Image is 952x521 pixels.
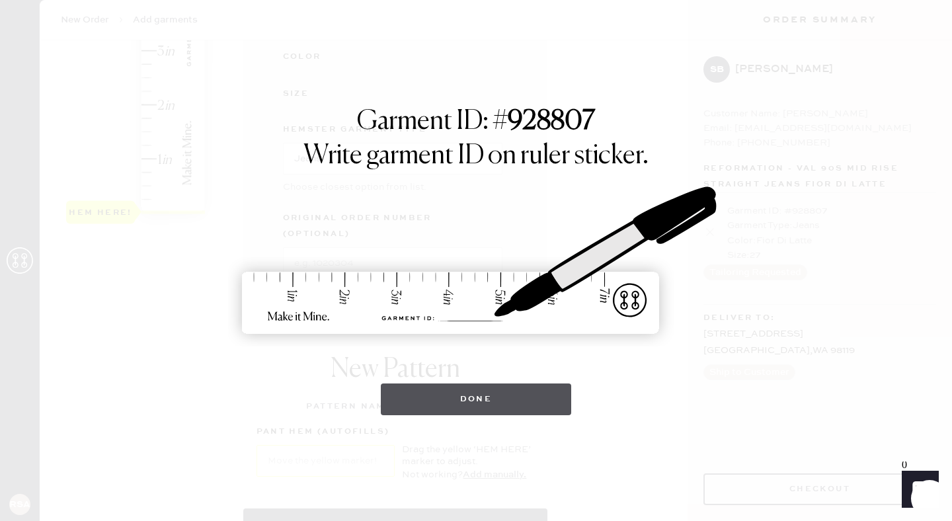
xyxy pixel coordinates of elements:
[889,461,946,518] iframe: Front Chat
[357,106,595,140] h1: Garment ID: #
[381,383,572,415] button: Done
[228,152,724,370] img: ruler-sticker-sharpie.svg
[508,108,595,135] strong: 928807
[303,140,649,172] h1: Write garment ID on ruler sticker.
